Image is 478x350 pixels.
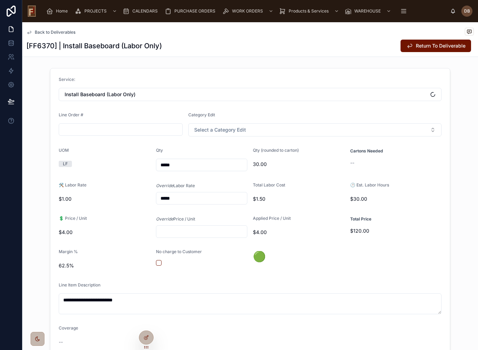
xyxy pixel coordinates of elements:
span: Labor Rate [156,183,195,189]
a: WORK ORDERS [220,5,277,17]
span: DB [464,8,470,14]
button: Select Button [59,88,442,101]
span: Coverage [59,325,78,331]
span: Line Order # [59,112,83,117]
strong: Cartons Needed [350,148,383,154]
span: Back to Deliverables [35,30,75,35]
em: Override [156,216,173,222]
span: Service: [59,77,75,82]
span: PURCHASE ORDERS [174,8,215,14]
span: Applied Price / Unit [253,216,291,221]
span: Qty [156,148,163,153]
a: Back to Deliverables [26,30,75,35]
span: $1.00 [59,195,150,202]
img: App logo [28,6,36,17]
h1: [FF6370] | Install Baseboard (Labor Only) [26,41,162,51]
button: Return To Deliverable [401,40,471,52]
strong: Total Price [350,216,371,222]
span: Install Baseboard (Labor Only) [65,91,135,98]
a: WAREHOUSE [343,5,395,17]
span: $4.00 [59,229,150,236]
span: 🛠 Labor Rate [59,182,86,187]
span: -- [350,159,354,166]
a: PURCHASE ORDERS [163,5,220,17]
a: Products & Services [277,5,343,17]
span: WAREHOUSE [354,8,381,14]
div: scrollable content [41,3,450,19]
span: WORK ORDERS [232,8,263,14]
div: LF [63,161,68,167]
span: Line Item Description [59,282,100,287]
span: 🕑 Est. Labor Hours [350,182,389,187]
span: UOM [59,148,69,153]
span: Category Edit [188,112,215,117]
span: $1.50 [253,195,345,202]
a: CALENDARS [121,5,163,17]
span: Total Labor Cost [253,182,285,187]
span: $4.00 [253,229,345,236]
em: Override [156,183,173,188]
span: Home [56,8,68,14]
span: -- [59,339,63,345]
span: Products & Services [289,8,329,14]
span: Margin % [59,249,78,254]
span: PROJECTS [84,8,107,14]
span: $30.00 [350,195,442,202]
span: Qty (rounded to carton) [253,148,299,153]
a: PROJECTS [73,5,121,17]
span: 💲 Price / Unit [59,216,87,221]
span: Price / Unit [156,216,195,222]
h1: 🟢 [253,251,442,264]
span: $120.00 [350,227,442,234]
span: CALENDARS [132,8,158,14]
a: Home [44,5,73,17]
button: Select Button [188,123,442,136]
span: Select a Category Edit [194,126,246,133]
span: 62.5% [59,262,150,269]
span: Return To Deliverable [416,42,465,49]
span: 30.00 [253,161,345,168]
span: No charge to Customer [156,249,202,254]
